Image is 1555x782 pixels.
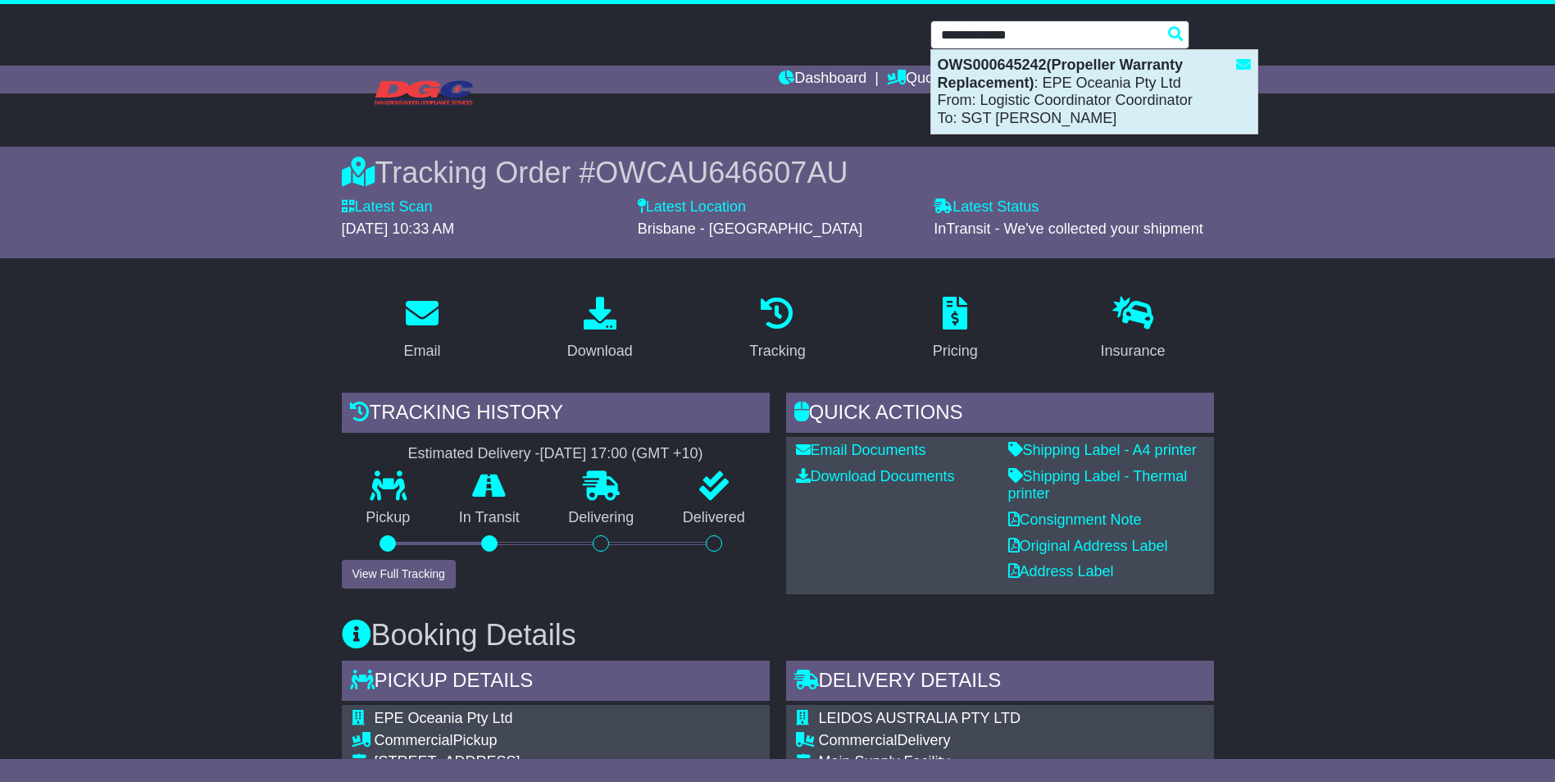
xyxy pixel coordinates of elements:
a: Shipping Label - Thermal printer [1008,468,1188,502]
a: Download Documents [796,468,955,484]
div: Pricing [933,340,978,362]
span: [DATE] 10:33 AM [342,221,455,237]
div: Email [403,340,440,362]
strong: OWS000645242(Propeller Warranty Replacement) [938,57,1183,91]
span: Commercial [819,732,898,748]
div: Quick Actions [786,393,1214,437]
span: InTransit - We've collected your shipment [934,221,1203,237]
a: Shipping Label - A4 printer [1008,442,1197,458]
a: Dashboard [779,66,866,93]
span: Brisbane - [GEOGRAPHIC_DATA] [638,221,862,237]
div: [STREET_ADDRESS] [375,753,690,771]
p: In Transit [434,509,544,527]
div: Delivery [819,732,1134,750]
p: Delivered [658,509,770,527]
span: LEIDOS AUSTRALIA PTY LTD [819,710,1021,726]
div: Tracking Order # [342,155,1214,190]
a: Address Label [1008,563,1114,580]
a: Original Address Label [1008,538,1168,554]
div: [DATE] 17:00 (GMT +10) [540,445,703,463]
a: Quote/Book [887,66,984,93]
div: Insurance [1101,340,1166,362]
a: Insurance [1090,291,1176,368]
a: Email Documents [796,442,926,458]
div: Download [567,340,633,362]
label: Latest Status [934,198,1039,216]
a: Tracking [739,291,816,368]
div: Pickup [375,732,690,750]
a: Email [393,291,451,368]
a: Pricing [922,291,989,368]
a: Consignment Note [1008,511,1142,528]
label: Latest Location [638,198,746,216]
div: : EPE Oceania Pty Ltd From: Logistic Coordinator Coordinator To: SGT [PERSON_NAME] [931,50,1257,134]
span: Commercial [375,732,453,748]
div: Main Supply Facility [819,753,1134,771]
a: Download [557,291,643,368]
div: Estimated Delivery - [342,445,770,463]
h3: Booking Details [342,619,1214,652]
p: Pickup [342,509,435,527]
p: Delivering [544,509,659,527]
button: View Full Tracking [342,560,456,589]
div: Delivery Details [786,661,1214,705]
label: Latest Scan [342,198,433,216]
span: EPE Oceania Pty Ltd [375,710,513,726]
span: OWCAU646607AU [595,156,848,189]
div: Tracking history [342,393,770,437]
div: Tracking [749,340,805,362]
div: Pickup Details [342,661,770,705]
